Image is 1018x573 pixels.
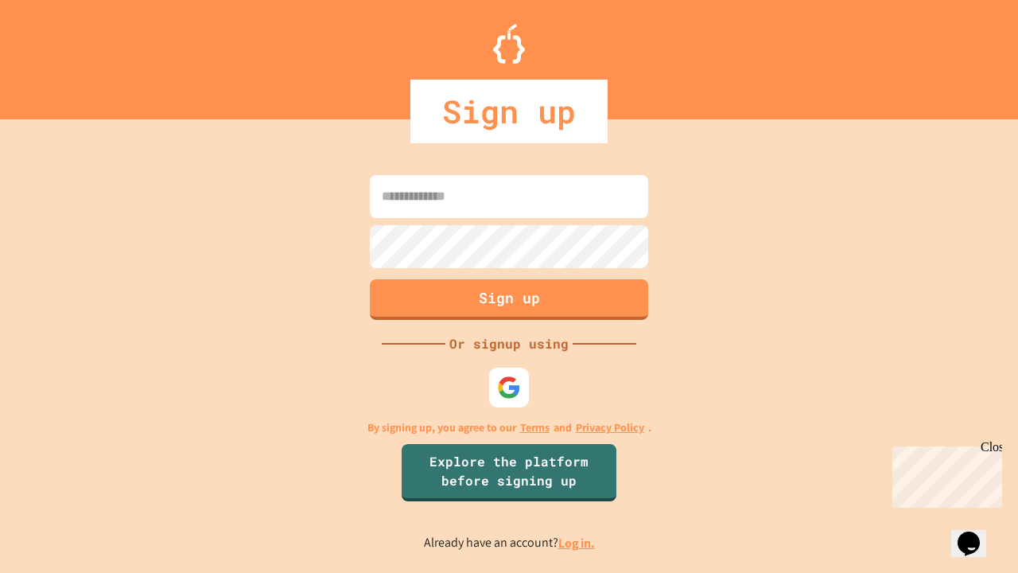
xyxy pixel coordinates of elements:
[951,509,1002,557] iframe: chat widget
[445,334,573,353] div: Or signup using
[410,80,608,143] div: Sign up
[493,24,525,64] img: Logo.svg
[497,376,521,400] img: google-icon.svg
[886,440,1002,508] iframe: chat widget
[402,444,616,501] a: Explore the platform before signing up
[576,419,644,436] a: Privacy Policy
[520,419,550,436] a: Terms
[424,533,595,553] p: Already have an account?
[370,279,648,320] button: Sign up
[6,6,110,101] div: Chat with us now!Close
[367,419,651,436] p: By signing up, you agree to our and .
[558,535,595,552] a: Log in.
